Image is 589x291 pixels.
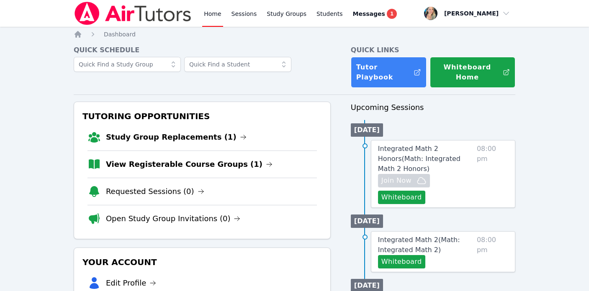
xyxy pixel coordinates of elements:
h3: Tutoring Opportunities [81,109,324,124]
a: Integrated Math 2 Honors(Math: Integrated Math 2 Honors) [378,144,473,174]
button: Whiteboard [378,255,425,268]
span: Dashboard [104,31,136,38]
li: [DATE] [351,123,383,137]
a: Edit Profile [106,277,157,289]
span: Messages [353,10,385,18]
button: Join Now [378,174,430,187]
h4: Quick Schedule [74,45,331,55]
button: Whiteboard [378,191,425,204]
a: Open Study Group Invitations (0) [106,213,241,225]
span: Integrated Math 2 Honors ( Math: Integrated Math 2 Honors ) [378,145,460,173]
nav: Breadcrumb [74,30,515,38]
input: Quick Find a Student [184,57,291,72]
h3: Upcoming Sessions [351,102,515,113]
a: Study Group Replacements (1) [106,131,247,143]
span: Integrated Math 2 ( Math: Integrated Math 2 ) [378,236,460,254]
h4: Quick Links [351,45,515,55]
input: Quick Find a Study Group [74,57,181,72]
img: Air Tutors [74,2,192,25]
span: Join Now [381,176,412,186]
a: Requested Sessions (0) [106,186,204,197]
a: Integrated Math 2(Math: Integrated Math 2) [378,235,473,255]
a: Tutor Playbook [351,57,427,88]
span: 08:00 pm [477,235,508,268]
a: Dashboard [104,30,136,38]
h3: Your Account [81,255,324,270]
span: 1 [387,9,397,19]
li: [DATE] [351,214,383,228]
button: Whiteboard Home [430,57,515,88]
a: View Registerable Course Groups (1) [106,158,273,170]
span: 08:00 pm [477,144,508,204]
